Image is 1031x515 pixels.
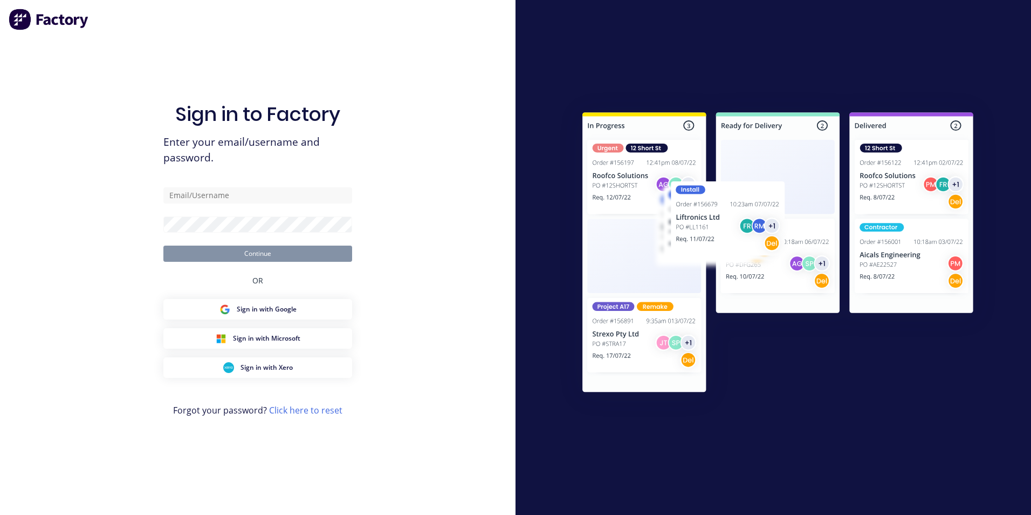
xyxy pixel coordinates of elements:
img: Microsoft Sign in [216,333,226,344]
img: Factory [9,9,90,30]
button: Xero Sign inSign in with Xero [163,357,352,378]
a: Click here to reset [269,404,342,416]
h1: Sign in to Factory [175,103,340,126]
span: Enter your email/username and password. [163,134,352,166]
input: Email/Username [163,187,352,204]
button: Google Sign inSign in with Google [163,299,352,320]
div: OR [252,262,263,299]
img: Google Sign in [219,304,230,315]
img: Xero Sign in [223,362,234,373]
span: Sign in with Microsoft [233,334,300,343]
span: Forgot your password? [173,404,342,417]
img: Sign in [559,91,997,418]
span: Sign in with Xero [240,363,293,372]
button: Microsoft Sign inSign in with Microsoft [163,328,352,349]
span: Sign in with Google [237,304,297,314]
button: Continue [163,246,352,262]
